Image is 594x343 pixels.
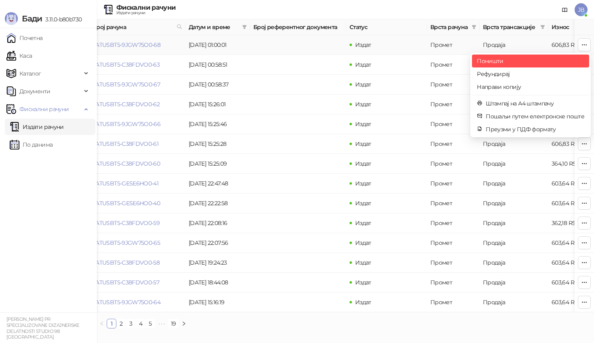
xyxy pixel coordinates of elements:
span: Поништи [477,57,584,65]
a: TATUSBT5-C38FDVO0-62 [93,101,160,108]
td: TATUSBT5-9JGW75O0-65 [89,233,185,253]
td: [DATE] 15:16:19 [185,292,250,312]
td: [DATE] 18:44:08 [185,273,250,292]
th: Врста рачуна [427,19,480,35]
td: [DATE] 22:47:48 [185,174,250,194]
a: 19 [169,319,179,328]
a: TATUSBT5-9JGW75O0-67 [93,81,160,88]
li: 19 [168,319,179,328]
a: TATUSBT5-C38FDVO0-57 [93,279,159,286]
span: Издат [355,81,371,88]
li: 2 [116,319,126,328]
li: Следећа страна [179,319,189,328]
td: [DATE] 01:00:01 [185,35,250,55]
a: Почетна [6,30,43,46]
a: TATUSBT5-9JGW75O0-66 [93,120,160,128]
a: Каса [6,48,32,64]
td: [DATE] 15:25:46 [185,114,250,134]
td: TATUSBT5-9JGW75O0-66 [89,114,185,134]
li: 5 [145,319,155,328]
span: Документи [19,83,50,99]
a: Издати рачуни [10,119,64,135]
td: [DATE] 22:08:16 [185,213,250,233]
td: TATUSBT5-C38FDVO0-59 [89,213,185,233]
td: Продаја [480,213,548,233]
a: TATUSBT5-C38FDVO0-60 [93,160,160,167]
span: Издат [355,299,371,306]
td: Продаја [480,154,548,174]
td: [DATE] 00:58:51 [185,55,250,75]
td: TATUSBT5-C38FDVO0-62 [89,95,185,114]
td: Продаја [480,134,548,154]
span: Преузми у ПДФ формату [486,125,584,134]
a: TATUSBT5-9JGW75O0-65 [93,239,160,246]
a: 2 [117,319,126,328]
span: Пошаљи путем електронске поште [486,112,584,121]
div: Фискални рачуни [116,4,175,11]
span: Врста рачуна [430,23,468,32]
a: TATUSBT5-C38FDVO0-63 [93,61,160,68]
td: Продаја [480,35,548,55]
th: Број референтног документа [250,19,346,35]
td: TATUSBT5-C38FDVO0-58 [89,253,185,273]
button: right [179,319,189,328]
span: Бади [22,14,42,23]
span: Фискални рачуни [19,101,69,117]
span: filter [472,25,476,29]
span: Каталог [19,65,41,82]
td: Промет [427,75,480,95]
td: Промет [427,55,480,75]
span: Издат [355,61,371,68]
span: Број рачуна [93,23,173,32]
td: [DATE] 15:25:09 [185,154,250,174]
a: TATUSBT5-C38FDVO0-58 [93,259,160,266]
button: left [97,319,107,328]
td: Промет [427,194,480,213]
a: TATUSBT5-C38FDVO0-59 [93,219,160,227]
a: Документација [558,3,571,16]
td: Промет [427,154,480,174]
a: 3 [126,319,135,328]
a: TATUSBT5-C38FDVO0-61 [93,140,158,147]
td: Продаја [480,233,548,253]
img: Logo [5,12,18,25]
a: 1 [107,319,116,328]
span: Издат [355,180,371,187]
span: Издат [355,41,371,48]
td: [DATE] 00:58:37 [185,75,250,95]
td: Промет [427,253,480,273]
td: TATUSBT5-GESE6HO0-41 [89,174,185,194]
span: Датум и време [189,23,239,32]
td: TATUSBT5-C38FDVO0-57 [89,273,185,292]
td: Промет [427,114,480,134]
td: [DATE] 22:07:56 [185,233,250,253]
span: Врста трансакције [483,23,537,32]
span: Издат [355,200,371,207]
td: TATUSBT5-9JGW75O0-68 [89,35,185,55]
a: TATUSBT5-GESE6HO0-41 [93,180,158,187]
span: right [181,321,186,326]
span: Направи копију [477,82,584,91]
th: Врста трансакције [480,19,548,35]
span: filter [240,21,249,33]
a: По данима [10,137,53,153]
span: left [99,321,104,326]
td: Промет [427,213,480,233]
td: [DATE] 19:24:23 [185,253,250,273]
span: Издат [355,101,371,108]
span: filter [539,21,547,33]
span: Издат [355,120,371,128]
td: Промет [427,273,480,292]
li: 1 [107,319,116,328]
td: TATUSBT5-C38FDVO0-60 [89,154,185,174]
span: 3.11.0-b80b730 [42,16,82,23]
th: Статус [346,19,427,35]
td: Продаја [480,253,548,273]
li: 3 [126,319,136,328]
li: 4 [136,319,145,328]
td: Продаја [480,174,548,194]
th: Број рачуна [89,19,185,35]
a: TATUSBT5-9JGW75O0-64 [93,299,160,306]
span: Издат [355,160,371,167]
td: [DATE] 15:25:28 [185,134,250,154]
